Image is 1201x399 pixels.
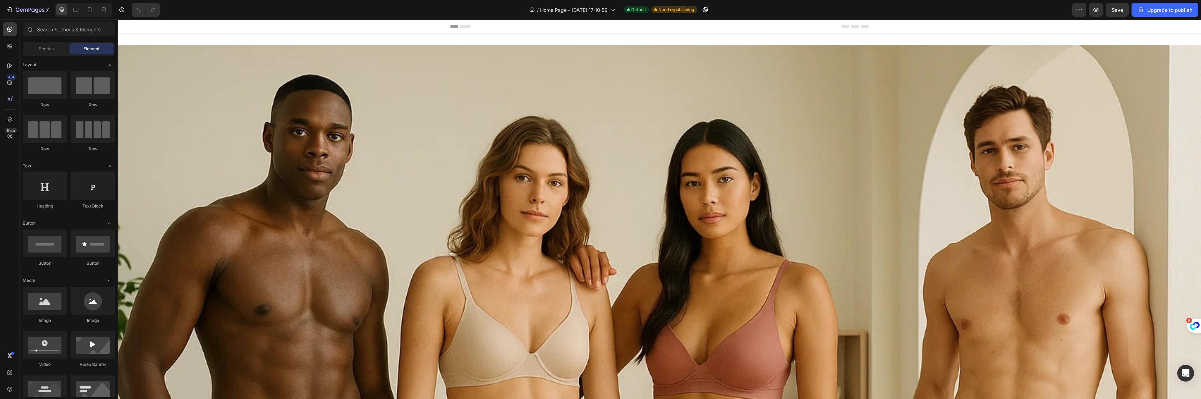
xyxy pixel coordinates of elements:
div: Image [71,317,115,324]
span: Toggle open [104,160,115,172]
div: Heading [23,203,67,209]
p: 7 [46,6,49,14]
span: Toggle open [104,218,115,229]
button: Save [1106,3,1129,17]
button: 7 [3,3,52,17]
div: Open Intercom Messenger [1177,365,1194,382]
div: Row [71,102,115,108]
span: Toggle open [104,59,115,70]
span: Element [83,46,100,52]
div: Upgrade to publish [1137,6,1192,14]
div: 450 [7,74,17,80]
iframe: Design area [118,20,1201,399]
span: Layout [23,62,36,68]
div: Button [71,260,115,266]
div: Image [23,317,67,324]
span: Save [1112,7,1123,13]
span: Need republishing [658,7,694,13]
button: Upgrade to publish [1132,3,1198,17]
div: Row [23,146,67,152]
div: Beta [5,128,17,133]
div: Row [23,102,67,108]
span: Section [39,46,54,52]
span: Home Page - [DATE] 17:10:56 [540,6,607,14]
span: Text [23,163,31,169]
span: Toggle open [104,275,115,286]
div: Row [71,146,115,152]
span: Media [23,277,35,284]
div: Button [23,260,67,266]
div: Undo/Redo [132,3,160,17]
input: Search Sections & Elements [23,22,115,36]
div: Video Banner [71,361,115,368]
span: / [537,6,539,14]
div: Video [23,361,67,368]
span: Button [23,220,36,226]
div: Text Block [71,203,115,209]
span: Default [631,7,646,13]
